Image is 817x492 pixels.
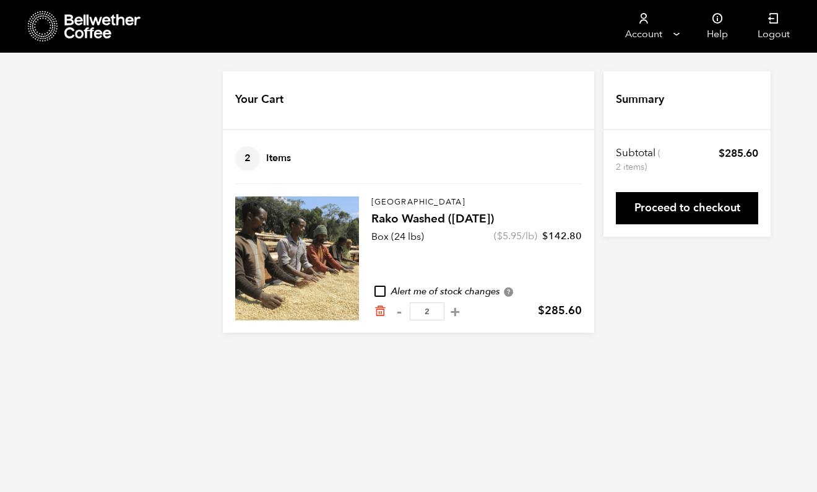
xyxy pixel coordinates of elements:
[616,192,758,224] a: Proceed to checkout
[235,92,283,108] h4: Your Cart
[371,229,424,244] p: Box (24 lbs)
[235,146,260,171] span: 2
[391,305,407,318] button: -
[542,229,582,243] bdi: 142.80
[542,229,548,243] span: $
[719,146,725,160] span: $
[719,146,758,160] bdi: 285.60
[371,196,582,209] p: [GEOGRAPHIC_DATA]
[410,302,444,320] input: Qty
[497,229,503,243] span: $
[235,146,291,171] h4: Items
[616,146,662,174] th: Subtotal
[616,92,664,108] h4: Summary
[447,305,463,318] button: +
[494,229,537,243] span: ( /lb)
[538,303,545,318] span: $
[371,211,582,228] h4: Rako Washed ([DATE])
[374,305,386,318] a: Remove from cart
[497,229,522,243] bdi: 5.95
[538,303,582,318] bdi: 285.60
[371,285,582,299] div: Alert me of stock changes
